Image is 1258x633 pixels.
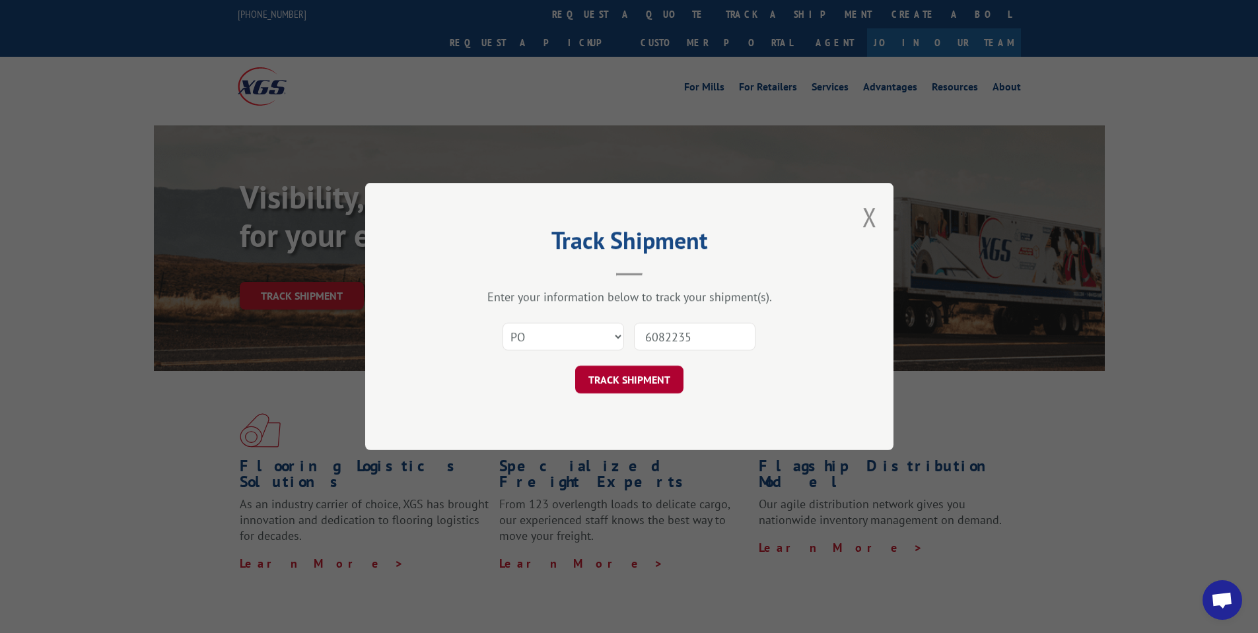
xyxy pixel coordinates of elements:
[431,231,827,256] h2: Track Shipment
[862,199,877,234] button: Close modal
[575,366,683,393] button: TRACK SHIPMENT
[1203,580,1242,620] div: Open chat
[431,289,827,304] div: Enter your information below to track your shipment(s).
[634,323,755,350] input: Number(s)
